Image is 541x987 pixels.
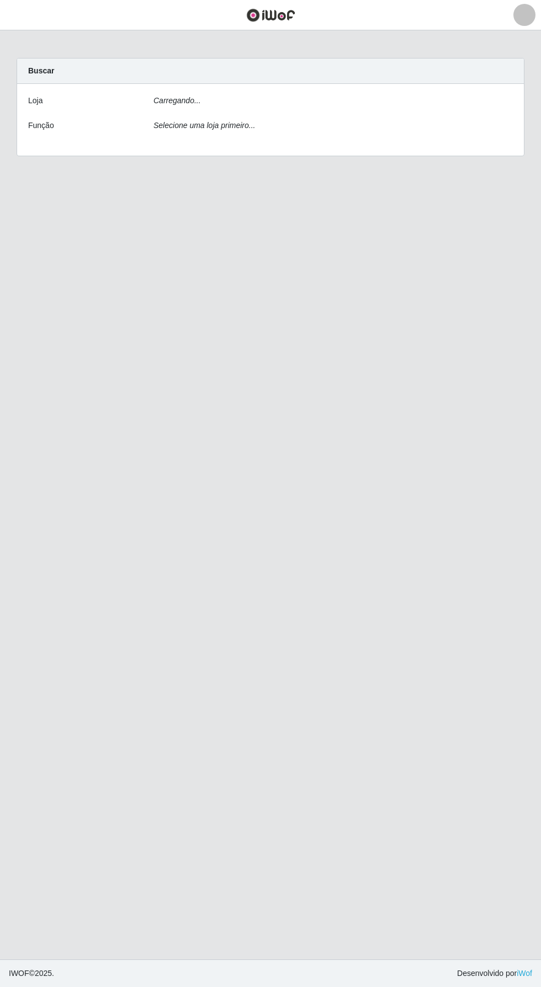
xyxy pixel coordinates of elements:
img: CoreUI Logo [246,8,295,22]
i: Selecione uma loja primeiro... [153,121,255,130]
label: Função [28,120,54,131]
span: Desenvolvido por [457,968,532,979]
span: © 2025 . [9,968,54,979]
i: Carregando... [153,96,201,105]
label: Loja [28,95,43,107]
strong: Buscar [28,66,54,75]
span: IWOF [9,969,29,978]
a: iWof [517,969,532,978]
